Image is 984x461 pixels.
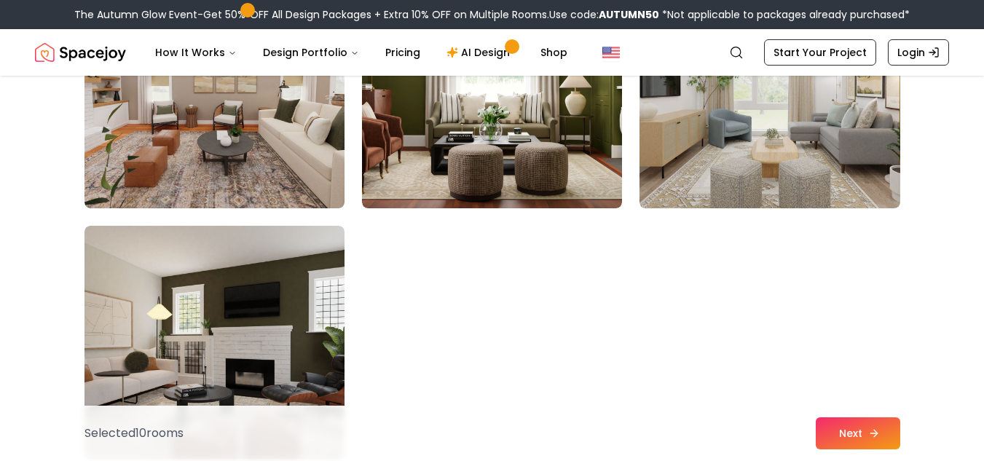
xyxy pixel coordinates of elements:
img: United States [602,44,620,61]
a: Spacejoy [35,38,126,67]
img: Room room-100 [84,226,345,459]
a: Shop [529,38,579,67]
a: Pricing [374,38,432,67]
nav: Main [143,38,579,67]
span: Use code: [549,7,659,22]
a: Start Your Project [764,39,876,66]
button: How It Works [143,38,248,67]
a: Login [888,39,949,66]
nav: Global [35,29,949,76]
button: Design Portfolio [251,38,371,67]
img: Spacejoy Logo [35,38,126,67]
button: Next [816,417,900,449]
a: AI Design [435,38,526,67]
span: *Not applicable to packages already purchased* [659,7,910,22]
div: The Autumn Glow Event-Get 50% OFF All Design Packages + Extra 10% OFF on Multiple Rooms. [74,7,910,22]
p: Selected 10 room s [84,425,184,442]
b: AUTUMN50 [599,7,659,22]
